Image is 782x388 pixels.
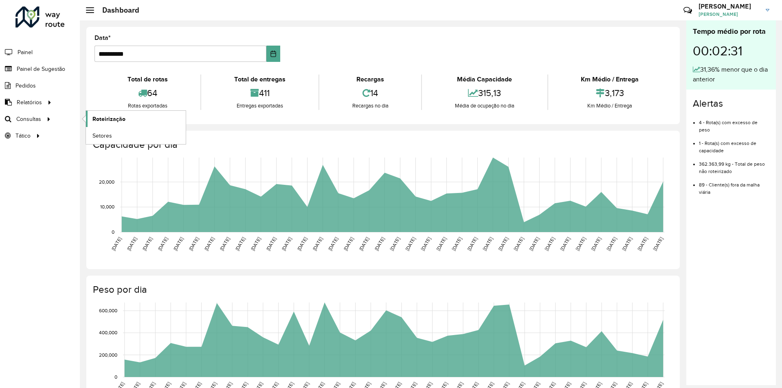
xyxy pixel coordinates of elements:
a: Setores [86,127,186,144]
div: Total de rotas [97,75,198,84]
text: [DATE] [157,236,169,252]
text: [DATE] [281,236,292,252]
text: [DATE] [637,236,648,252]
button: Choose Date [266,46,281,62]
div: Média de ocupação no dia [424,102,545,110]
text: [DATE] [482,236,494,252]
li: 1 - Rota(s) com excesso de capacidade [699,134,769,154]
div: Entregas exportadas [203,102,316,110]
a: Roteirização [86,111,186,127]
text: [DATE] [358,236,370,252]
text: [DATE] [250,236,261,252]
div: 31,36% menor que o dia anterior [693,65,769,84]
text: 0 [114,374,117,379]
text: 200,000 [99,352,117,357]
div: 00:02:31 [693,37,769,65]
div: 411 [203,84,316,102]
span: [PERSON_NAME] [699,11,760,18]
span: Painel de Sugestão [17,65,65,73]
text: [DATE] [343,236,354,252]
text: [DATE] [544,236,556,252]
li: 362.363,99 kg - Total de peso não roteirizado [699,154,769,175]
text: 400,000 [99,330,117,335]
text: [DATE] [373,236,385,252]
h2: Dashboard [94,6,139,15]
text: [DATE] [188,236,200,252]
text: [DATE] [219,236,231,252]
div: Média Capacidade [424,75,545,84]
label: Data [94,33,111,43]
text: [DATE] [652,236,664,252]
h3: [PERSON_NAME] [699,2,760,10]
div: Km Médio / Entrega [550,102,670,110]
text: [DATE] [513,236,525,252]
li: 4 - Rota(s) com excesso de peso [699,113,769,134]
text: [DATE] [435,236,447,252]
div: Total de entregas [203,75,316,84]
text: [DATE] [389,236,401,252]
text: [DATE] [141,236,153,252]
text: [DATE] [528,236,540,252]
text: [DATE] [296,236,308,252]
li: 89 - Cliente(s) fora da malha viária [699,175,769,196]
text: [DATE] [265,236,277,252]
div: Recargas [321,75,419,84]
h4: Alertas [693,98,769,110]
text: [DATE] [559,236,571,252]
text: 10,000 [100,204,114,210]
text: [DATE] [575,236,586,252]
text: [DATE] [497,236,509,252]
text: [DATE] [404,236,416,252]
h4: Capacidade por dia [93,139,672,151]
span: Consultas [16,115,41,123]
div: Tempo médio por rota [693,26,769,37]
text: [DATE] [327,236,339,252]
text: [DATE] [110,236,122,252]
text: 600,000 [99,308,117,313]
div: Km Médio / Entrega [550,75,670,84]
div: Rotas exportadas [97,102,198,110]
text: [DATE] [312,236,323,252]
div: 64 [97,84,198,102]
span: Setores [92,132,112,140]
text: [DATE] [203,236,215,252]
span: Painel [18,48,33,57]
span: Tático [15,132,31,140]
a: Contato Rápido [679,2,696,19]
div: 3,173 [550,84,670,102]
div: Recargas no dia [321,102,419,110]
text: [DATE] [234,236,246,252]
text: [DATE] [451,236,463,252]
text: [DATE] [420,236,432,252]
div: 14 [321,84,419,102]
span: Relatórios [17,98,42,107]
h4: Peso por dia [93,284,672,296]
div: 315,13 [424,84,545,102]
text: 20,000 [99,179,114,184]
span: Pedidos [15,81,36,90]
text: [DATE] [172,236,184,252]
text: [DATE] [466,236,478,252]
text: [DATE] [621,236,633,252]
text: [DATE] [590,236,602,252]
text: [DATE] [126,236,138,252]
text: 0 [112,229,114,235]
span: Roteirização [92,115,125,123]
text: [DATE] [606,236,617,252]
